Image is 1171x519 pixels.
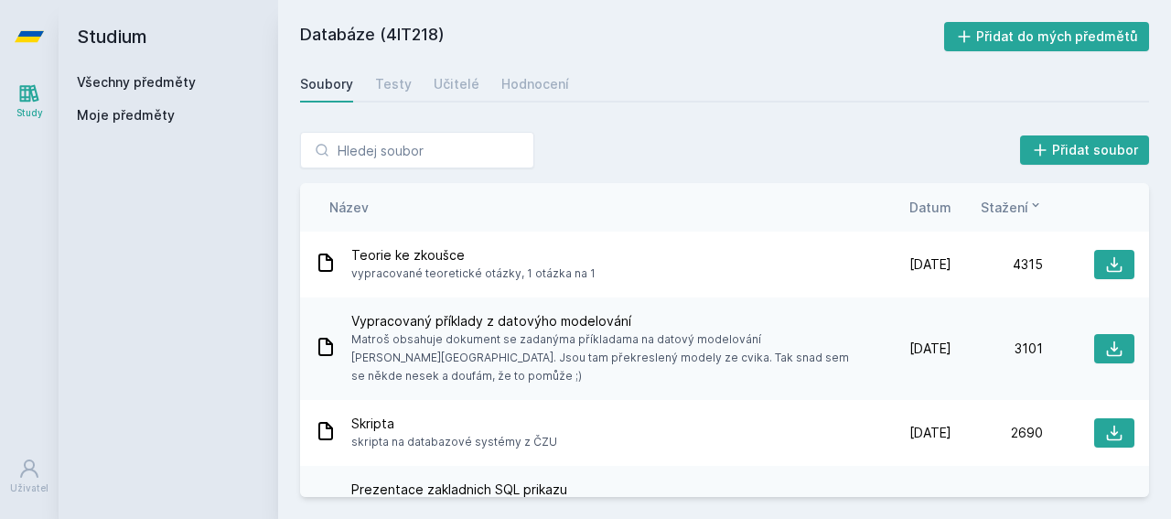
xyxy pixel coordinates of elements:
[501,75,569,93] div: Hodnocení
[329,198,369,217] button: Název
[351,481,853,499] span: Prezentace zakladnich SQL prikazu
[434,66,479,103] a: Učitelé
[351,246,596,265] span: Teorie ke zkoušce
[300,132,534,168] input: Hledej soubor
[951,255,1043,274] div: 4315
[77,74,196,90] a: Všechny předměty
[909,340,951,358] span: [DATE]
[351,330,853,385] span: Matroš obsahuje dokument se zadanýma příkladama na datový modelování [PERSON_NAME][GEOGRAPHIC_DAT...
[951,424,1043,442] div: 2690
[351,312,853,330] span: Vypracovaný příklady z datovýho modelování
[351,265,596,283] span: vypracované teoretické otázky, 1 otázka na 1
[300,75,353,93] div: Soubory
[351,415,557,433] span: Skripta
[909,198,951,217] button: Datum
[16,106,43,120] div: Study
[351,433,557,451] span: skripta na databazové systémy z ČZU
[10,481,48,495] div: Uživatel
[4,73,55,129] a: Study
[300,66,353,103] a: Soubory
[951,340,1043,358] div: 3101
[981,198,1043,217] button: Stažení
[501,66,569,103] a: Hodnocení
[4,449,55,504] a: Uživatel
[909,424,951,442] span: [DATE]
[1020,135,1150,165] button: Přidat soubor
[434,75,479,93] div: Učitelé
[77,106,175,124] span: Moje předměty
[375,75,412,93] div: Testy
[981,198,1028,217] span: Stažení
[909,255,951,274] span: [DATE]
[944,22,1150,51] button: Přidat do mých předmětů
[375,66,412,103] a: Testy
[300,22,944,51] h2: Databáze (4IT218)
